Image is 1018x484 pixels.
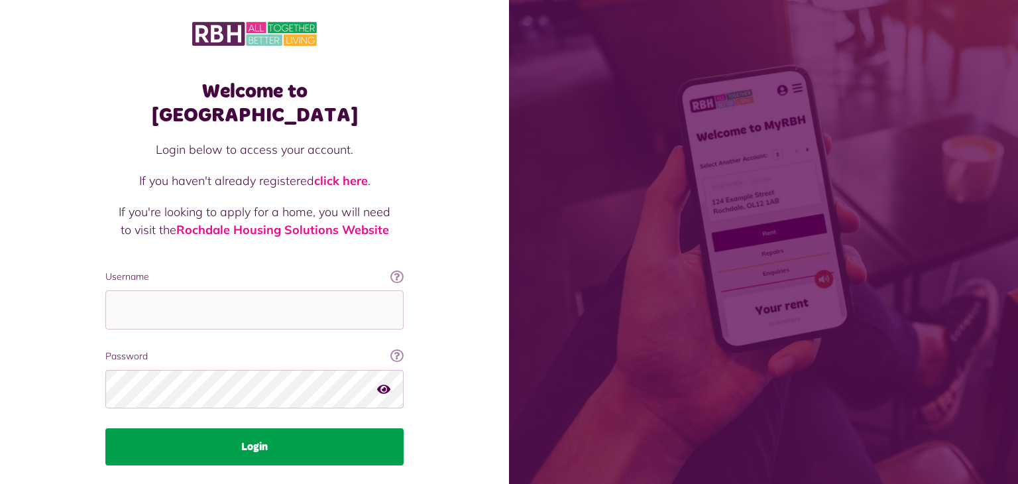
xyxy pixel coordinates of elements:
p: Login below to access your account. [119,141,390,158]
label: Username [105,270,404,284]
button: Login [105,428,404,465]
a: click here [314,173,368,188]
img: MyRBH [192,20,317,48]
p: If you haven't already registered . [119,172,390,190]
p: If you're looking to apply for a home, you will need to visit the [119,203,390,239]
label: Password [105,349,404,363]
a: Rochdale Housing Solutions Website [176,222,389,237]
h1: Welcome to [GEOGRAPHIC_DATA] [105,80,404,127]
